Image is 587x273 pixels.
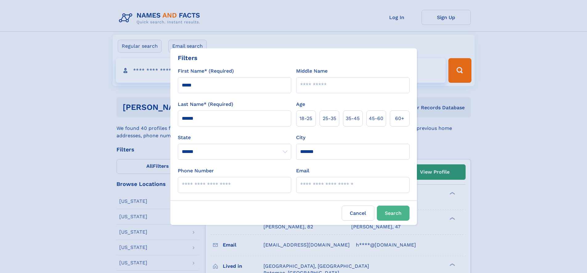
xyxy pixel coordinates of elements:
[296,67,328,75] label: Middle Name
[178,101,233,108] label: Last Name* (Required)
[377,206,410,221] button: Search
[300,115,312,122] span: 18‑25
[178,67,234,75] label: First Name* (Required)
[296,167,309,175] label: Email
[323,115,336,122] span: 25‑35
[178,134,291,141] label: State
[342,206,374,221] label: Cancel
[369,115,383,122] span: 45‑60
[296,134,305,141] label: City
[346,115,360,122] span: 35‑45
[178,167,214,175] label: Phone Number
[296,101,305,108] label: Age
[395,115,404,122] span: 60+
[178,53,198,62] div: Filters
